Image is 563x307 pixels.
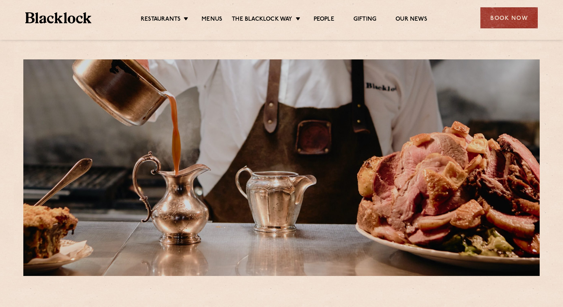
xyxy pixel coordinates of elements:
a: Menus [202,16,222,24]
a: The Blacklock Way [232,16,292,24]
a: Our News [395,16,427,24]
div: Book Now [480,7,538,28]
a: Gifting [353,16,376,24]
a: Restaurants [141,16,181,24]
img: BL_Textured_Logo-footer-cropped.svg [25,12,91,23]
a: People [314,16,334,24]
